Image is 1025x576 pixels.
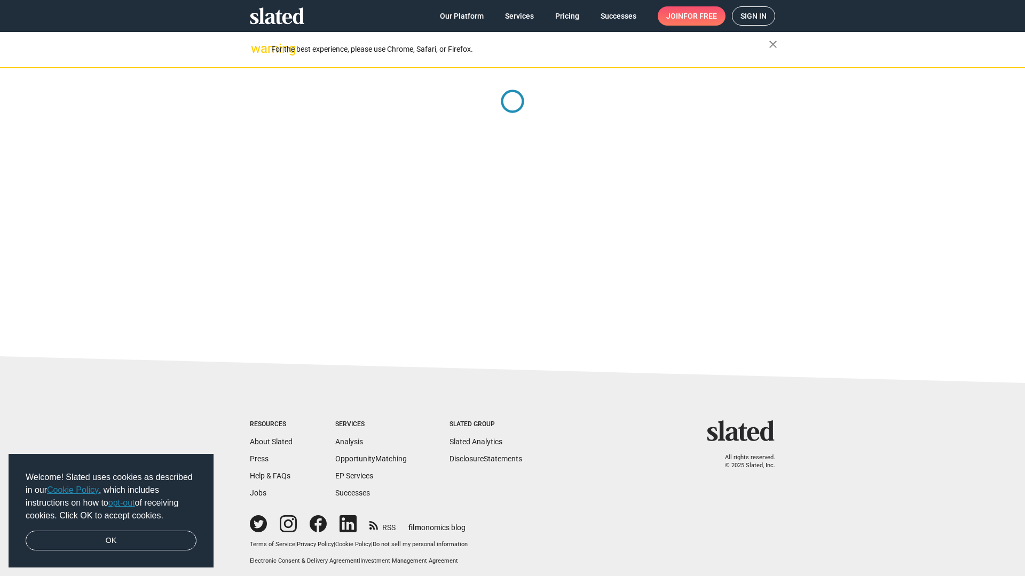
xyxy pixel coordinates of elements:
[250,437,293,446] a: About Slated
[740,7,767,25] span: Sign in
[297,541,334,548] a: Privacy Policy
[26,471,196,522] span: Welcome! Slated uses cookies as described in our , which includes instructions on how to of recei...
[359,557,360,564] span: |
[373,541,468,549] button: Do not sell my personal information
[335,437,363,446] a: Analysis
[732,6,775,26] a: Sign in
[592,6,645,26] a: Successes
[251,42,264,55] mat-icon: warning
[271,42,769,57] div: For the best experience, please use Chrome, Safari, or Firefox.
[369,516,396,533] a: RSS
[450,437,502,446] a: Slated Analytics
[555,6,579,26] span: Pricing
[334,541,335,548] span: |
[335,489,370,497] a: Successes
[250,454,269,463] a: Press
[335,454,407,463] a: OpportunityMatching
[360,557,458,564] a: Investment Management Agreement
[440,6,484,26] span: Our Platform
[547,6,588,26] a: Pricing
[450,420,522,429] div: Slated Group
[335,541,371,548] a: Cookie Policy
[250,471,290,480] a: Help & FAQs
[658,6,726,26] a: Joinfor free
[408,514,466,533] a: filmonomics blog
[335,471,373,480] a: EP Services
[250,557,359,564] a: Electronic Consent & Delivery Agreement
[431,6,492,26] a: Our Platform
[9,454,214,568] div: cookieconsent
[666,6,717,26] span: Join
[108,498,135,507] a: opt-out
[714,454,775,469] p: All rights reserved. © 2025 Slated, Inc.
[250,420,293,429] div: Resources
[683,6,717,26] span: for free
[767,38,779,51] mat-icon: close
[250,541,295,548] a: Terms of Service
[408,523,421,532] span: film
[505,6,534,26] span: Services
[601,6,636,26] span: Successes
[335,420,407,429] div: Services
[47,485,99,494] a: Cookie Policy
[496,6,542,26] a: Services
[250,489,266,497] a: Jobs
[295,541,297,548] span: |
[26,531,196,551] a: dismiss cookie message
[450,454,522,463] a: DisclosureStatements
[371,541,373,548] span: |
